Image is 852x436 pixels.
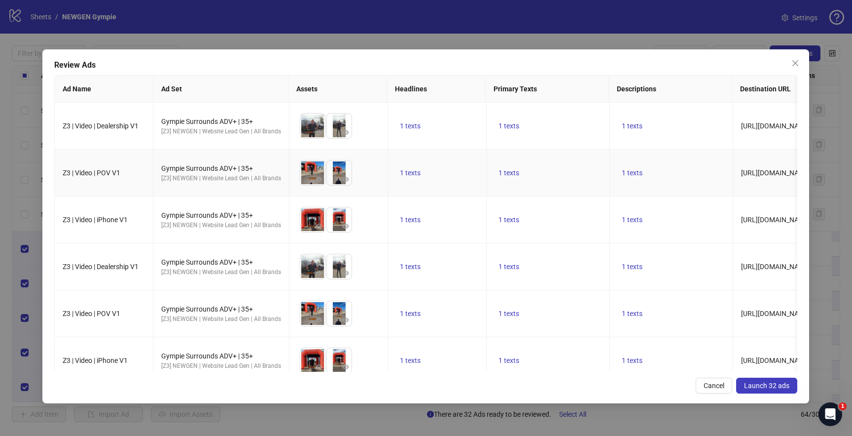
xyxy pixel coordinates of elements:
[618,167,646,179] button: 1 texts
[396,308,425,319] button: 1 texts
[327,114,352,138] img: Asset 2
[792,59,800,67] span: close
[316,129,322,136] span: eye
[340,173,352,185] button: Preview
[300,114,325,138] img: Asset 1
[396,261,425,273] button: 1 texts
[618,261,646,273] button: 1 texts
[161,127,281,136] div: [Z3] NEWGEN | Website Lead Gen | All Brands
[316,223,322,230] span: eye
[316,317,322,323] span: eye
[400,263,421,271] span: 1 texts
[340,126,352,138] button: Preview
[839,402,847,410] span: 1
[342,270,349,277] span: eye
[396,214,425,226] button: 1 texts
[316,176,322,183] span: eye
[63,169,120,177] span: Z3 | Video | POV V1
[313,314,325,326] button: Preview
[340,220,352,232] button: Preview
[161,221,281,230] div: [Z3] NEWGEN | Website Lead Gen | All Brands
[741,263,811,271] span: [URL][DOMAIN_NAME]
[400,216,421,224] span: 1 texts
[63,357,128,364] span: Z3 | Video | iPhone V1
[161,163,281,174] div: Gympie Surrounds ADV+ | 35+
[400,310,421,317] span: 1 texts
[327,348,352,373] img: Asset 2
[161,361,281,371] div: [Z3] NEWGEN | Website Lead Gen | All Brands
[161,257,281,268] div: Gympie Surrounds ADV+ | 35+
[400,169,421,177] span: 1 texts
[818,402,842,426] iframe: Intercom live chat
[161,268,281,277] div: [Z3] NEWGEN | Website Lead Gen | All Brands
[387,76,486,103] th: Headlines
[63,216,128,224] span: Z3 | Video | iPhone V1
[300,160,325,185] img: Asset 1
[161,315,281,324] div: [Z3] NEWGEN | Website Lead Gen | All Brands
[495,355,523,366] button: 1 texts
[340,314,352,326] button: Preview
[745,382,790,390] span: Launch 32 ads
[342,223,349,230] span: eye
[788,55,804,71] button: Close
[622,310,642,317] span: 1 texts
[300,207,325,232] img: Asset 1
[300,301,325,326] img: Asset 1
[486,76,609,103] th: Primary Texts
[313,361,325,373] button: Preview
[737,378,798,394] button: Launch 32 ads
[396,167,425,179] button: 1 texts
[741,216,811,224] span: [URL][DOMAIN_NAME]
[327,160,352,185] img: Asset 2
[288,76,387,103] th: Assets
[741,357,811,364] span: [URL][DOMAIN_NAME]
[498,263,519,271] span: 1 texts
[498,357,519,364] span: 1 texts
[704,382,725,390] span: Cancel
[340,267,352,279] button: Preview
[342,317,349,323] span: eye
[342,363,349,370] span: eye
[313,267,325,279] button: Preview
[300,348,325,373] img: Asset 1
[313,220,325,232] button: Preview
[495,308,523,319] button: 1 texts
[741,169,811,177] span: [URL][DOMAIN_NAME]
[495,214,523,226] button: 1 texts
[161,210,281,221] div: Gympie Surrounds ADV+ | 35+
[63,263,139,271] span: Z3 | Video | Dealership V1
[340,361,352,373] button: Preview
[153,76,288,103] th: Ad Set
[622,216,642,224] span: 1 texts
[498,216,519,224] span: 1 texts
[622,263,642,271] span: 1 texts
[396,355,425,366] button: 1 texts
[342,129,349,136] span: eye
[327,301,352,326] img: Asset 2
[161,351,281,361] div: Gympie Surrounds ADV+ | 35+
[316,270,322,277] span: eye
[161,174,281,183] div: [Z3] NEWGEN | Website Lead Gen | All Brands
[618,214,646,226] button: 1 texts
[54,59,797,71] div: Review Ads
[741,122,811,130] span: [URL][DOMAIN_NAME]
[300,254,325,279] img: Asset 1
[313,173,325,185] button: Preview
[495,167,523,179] button: 1 texts
[63,310,120,317] span: Z3 | Video | POV V1
[55,76,153,103] th: Ad Name
[316,363,322,370] span: eye
[396,120,425,132] button: 1 texts
[495,261,523,273] button: 1 texts
[400,122,421,130] span: 1 texts
[696,378,733,394] button: Cancel
[622,357,642,364] span: 1 texts
[400,357,421,364] span: 1 texts
[161,116,281,127] div: Gympie Surrounds ADV+ | 35+
[327,254,352,279] img: Asset 2
[63,122,139,130] span: Z3 | Video | Dealership V1
[618,308,646,319] button: 1 texts
[622,122,642,130] span: 1 texts
[618,120,646,132] button: 1 texts
[498,169,519,177] span: 1 texts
